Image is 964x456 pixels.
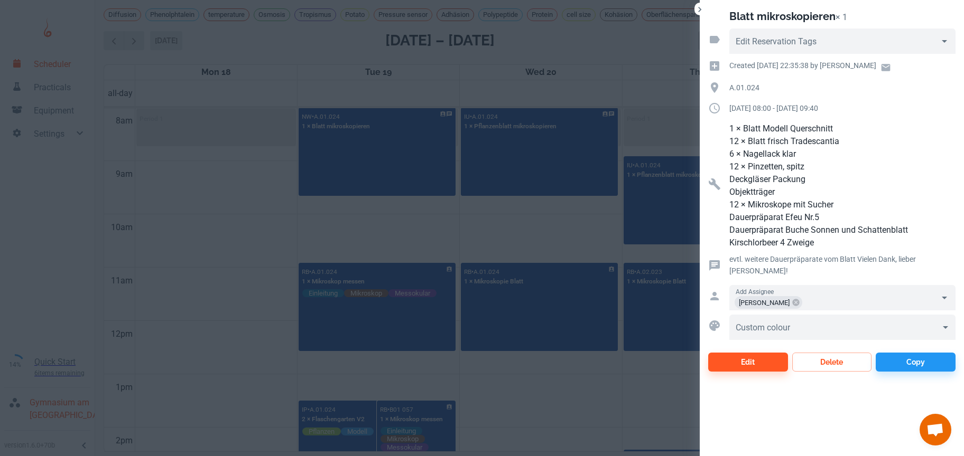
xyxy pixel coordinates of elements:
[729,253,956,277] p: evtl. weitere Dauerpräparate vom Blatt Vielen Dank, lieber [PERSON_NAME]!
[729,198,956,211] p: 12 × Mikroskope mit Sucher
[729,82,956,93] p: A.01.024
[708,290,721,302] svg: Assigned to
[920,414,951,445] a: Chat öffnen
[708,60,721,72] svg: Creation time
[937,34,952,49] button: Open
[694,4,705,15] button: Close
[708,259,721,272] svg: Reservation comment
[708,319,721,332] svg: Custom colour
[729,148,956,160] p: 6 × Nagellack klar
[729,122,956,135] p: 1 × Blatt Modell Querschnitt
[876,353,956,372] button: Copy
[729,160,956,173] p: 12 × Pinzetten, spitz
[729,60,876,71] p: Created [DATE] 22:35:38 by [PERSON_NAME]
[708,81,721,94] svg: Location
[792,353,872,372] button: Delete
[708,33,721,46] svg: Reservation tags
[735,297,794,309] span: [PERSON_NAME]
[729,315,956,340] div: ​
[708,353,788,372] button: Edit
[729,102,956,114] p: [DATE] 08:00 - [DATE] 09:40
[729,236,956,249] p: Kirschlorbeer 4 Zweige
[937,290,952,305] button: Open
[876,58,895,77] a: Email user
[729,173,956,186] p: Deckgläser Packung
[729,211,956,224] p: Dauerpräparat Efeu Nr.5
[729,186,956,198] p: Objektträger
[729,224,956,236] p: Dauerpräparat Buche Sonnen und Schattenblatt
[729,135,956,148] p: 12 × Blatt frisch Tradescantia
[735,296,802,309] div: [PERSON_NAME]
[729,10,836,23] h2: Blatt mikroskopieren
[736,287,774,296] label: Add Assignee
[836,12,847,22] p: × 1
[708,178,721,191] svg: Resources
[708,102,721,115] svg: Duration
